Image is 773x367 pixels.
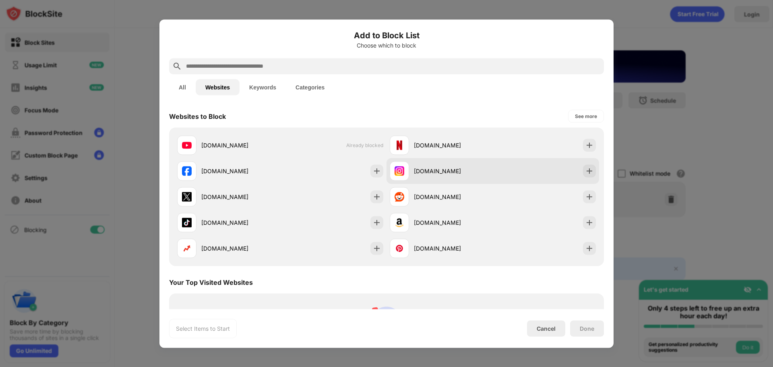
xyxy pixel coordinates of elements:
button: All [169,79,196,95]
button: Websites [196,79,240,95]
img: favicons [395,140,404,150]
img: favicons [182,140,192,150]
div: [DOMAIN_NAME] [201,141,280,149]
h6: Add to Block List [169,29,604,41]
div: [DOMAIN_NAME] [201,193,280,201]
div: [DOMAIN_NAME] [414,218,493,227]
img: search.svg [172,61,182,71]
div: [DOMAIN_NAME] [414,244,493,253]
div: Select Items to Start [176,324,230,332]
div: [DOMAIN_NAME] [201,244,280,253]
img: favicons [395,166,404,176]
div: [DOMAIN_NAME] [201,167,280,175]
img: favicons [395,218,404,227]
span: Already blocked [346,142,383,148]
button: Categories [286,79,334,95]
img: favicons [395,192,404,201]
div: Cancel [537,325,556,332]
img: favicons [182,192,192,201]
div: Done [580,325,594,332]
div: [DOMAIN_NAME] [414,141,493,149]
div: Choose which to block [169,42,604,48]
button: Keywords [240,79,286,95]
img: personal-suggestions.svg [367,303,406,342]
div: [DOMAIN_NAME] [414,167,493,175]
img: favicons [395,243,404,253]
img: favicons [182,218,192,227]
div: Websites to Block [169,112,226,120]
div: Your Top Visited Websites [169,278,253,286]
div: [DOMAIN_NAME] [414,193,493,201]
img: favicons [182,243,192,253]
div: See more [575,112,597,120]
img: favicons [182,166,192,176]
div: [DOMAIN_NAME] [201,218,280,227]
